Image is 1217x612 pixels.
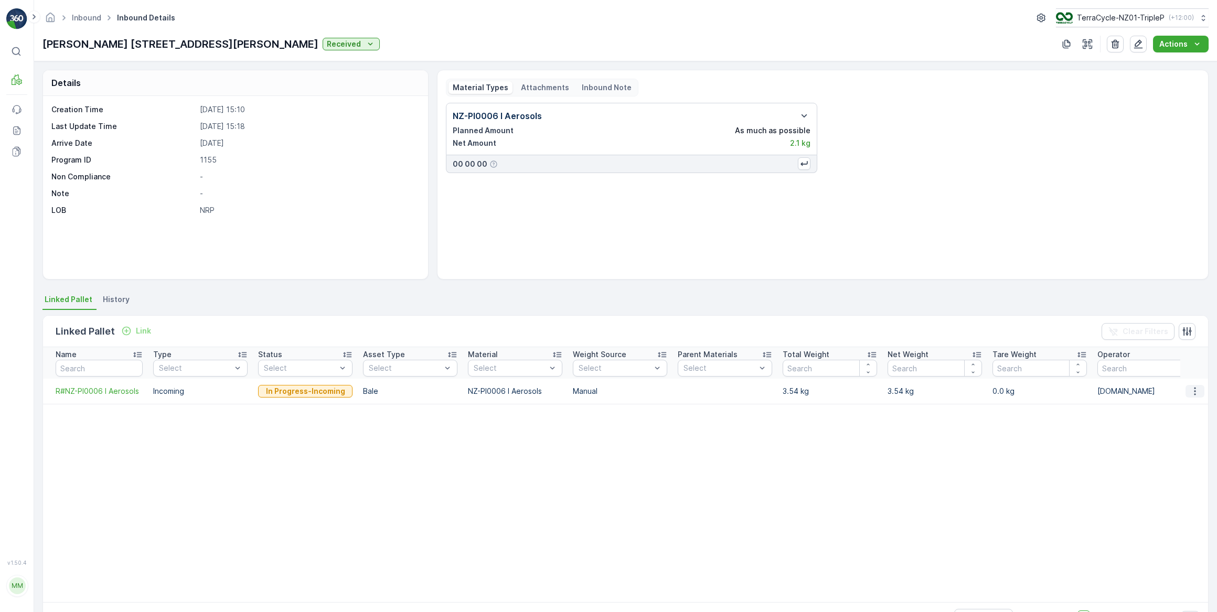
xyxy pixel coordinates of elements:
p: 00 00 00 [453,159,487,169]
p: Clear Filters [1123,326,1168,337]
p: Planned Amount [453,125,514,136]
button: Clear Filters [1102,323,1175,340]
a: R#NZ-PI0006 I Aerosols [56,386,143,396]
p: 3.54 kg [783,386,877,396]
p: [DATE] [200,138,417,148]
p: Net Amount [453,138,496,148]
input: Search [992,360,1087,377]
div: Help Tooltip Icon [489,160,498,168]
p: Select [159,363,231,373]
p: Status [258,349,282,360]
p: Link [136,326,151,336]
p: Bale [363,386,457,396]
p: Manual [573,386,667,396]
p: Creation Time [51,104,196,115]
button: Received [323,38,380,50]
p: Name [56,349,77,360]
p: NZ-PI0006 I Aerosols [453,110,542,122]
p: Inbound Note [582,82,632,93]
p: Arrive Date [51,138,196,148]
p: - [200,188,417,199]
p: [DATE] 15:10 [200,104,417,115]
span: v 1.50.4 [6,560,27,566]
button: TerraCycle-NZ01-TripleP(+12:00) [1056,8,1209,27]
p: 3.54 kg [888,386,982,396]
p: Asset Type [363,349,405,360]
p: Operator [1097,349,1130,360]
p: Select [684,363,756,373]
p: Parent Materials [678,349,738,360]
p: Material Types [453,82,508,93]
p: Select [579,363,651,373]
p: - [200,171,417,182]
a: Inbound [72,13,101,22]
button: MM [6,568,27,604]
p: Weight Source [573,349,626,360]
p: In Progress-Incoming [266,386,345,396]
p: Program ID [51,155,196,165]
p: Select [369,363,441,373]
button: Link [117,325,155,337]
a: Homepage [45,16,56,25]
p: Note [51,188,196,199]
p: Received [327,39,361,49]
p: 2.1 kg [790,138,810,148]
p: Material [468,349,498,360]
p: LOB [51,205,196,216]
span: Inbound Details [115,13,177,23]
p: Net Weight [888,349,928,360]
p: Last Update Time [51,121,196,132]
p: [PERSON_NAME] [STREET_ADDRESS][PERSON_NAME] [42,36,318,52]
p: 1155 [200,155,417,165]
p: Details [51,77,81,89]
p: Type [153,349,172,360]
input: Search [783,360,877,377]
img: logo [6,8,27,29]
button: In Progress-Incoming [258,385,353,398]
p: As much as possible [735,125,810,136]
p: Tare Weight [992,349,1037,360]
p: Attachments [521,82,569,93]
p: [DOMAIN_NAME] [1097,386,1192,396]
p: Select [264,363,336,373]
img: TC_7kpGtVS.png [1056,12,1073,24]
p: ( +12:00 ) [1169,14,1194,22]
span: Linked Pallet [45,294,92,305]
p: Total Weight [783,349,829,360]
p: [DATE] 15:18 [200,121,417,132]
input: Search [1097,360,1192,377]
input: Search [56,360,143,377]
button: Actions [1153,36,1209,52]
p: Select [474,363,546,373]
p: NRP [200,205,417,216]
input: Search [888,360,982,377]
p: TerraCycle-NZ01-TripleP [1077,13,1165,23]
p: Incoming [153,386,248,396]
span: History [103,294,130,305]
p: Non Compliance [51,171,196,182]
p: Linked Pallet [56,324,115,339]
p: NZ-PI0006 I Aerosols [468,386,562,396]
div: MM [9,577,26,594]
p: 0.0 kg [992,386,1087,396]
p: Actions [1159,39,1188,49]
